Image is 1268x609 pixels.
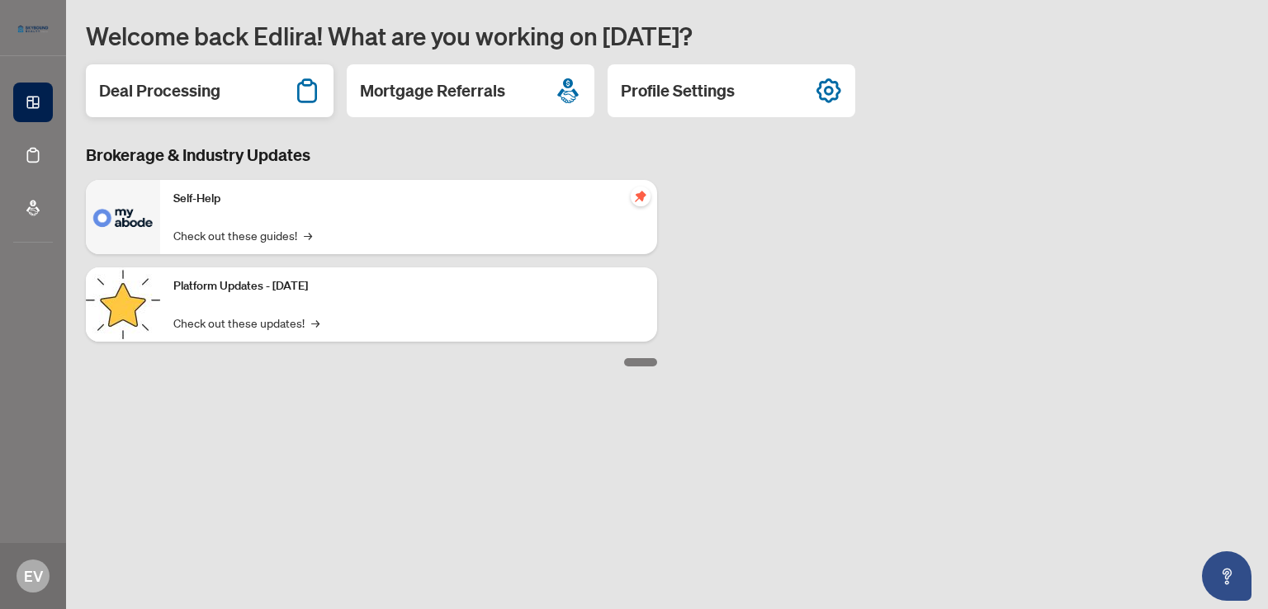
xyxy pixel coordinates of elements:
[173,314,319,332] a: Check out these updates!→
[86,267,160,342] img: Platform Updates - September 16, 2025
[86,180,160,254] img: Self-Help
[621,79,735,102] h2: Profile Settings
[631,186,651,206] span: pushpin
[1202,551,1251,601] button: Open asap
[311,314,319,332] span: →
[173,190,644,208] p: Self-Help
[24,564,43,588] span: EV
[360,79,505,102] h2: Mortgage Referrals
[99,79,220,102] h2: Deal Processing
[86,144,657,167] h3: Brokerage & Industry Updates
[86,20,1248,51] h1: Welcome back Edlira! What are you working on [DATE]?
[304,226,312,244] span: →
[173,226,312,244] a: Check out these guides!→
[173,277,644,295] p: Platform Updates - [DATE]
[13,21,53,37] img: logo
